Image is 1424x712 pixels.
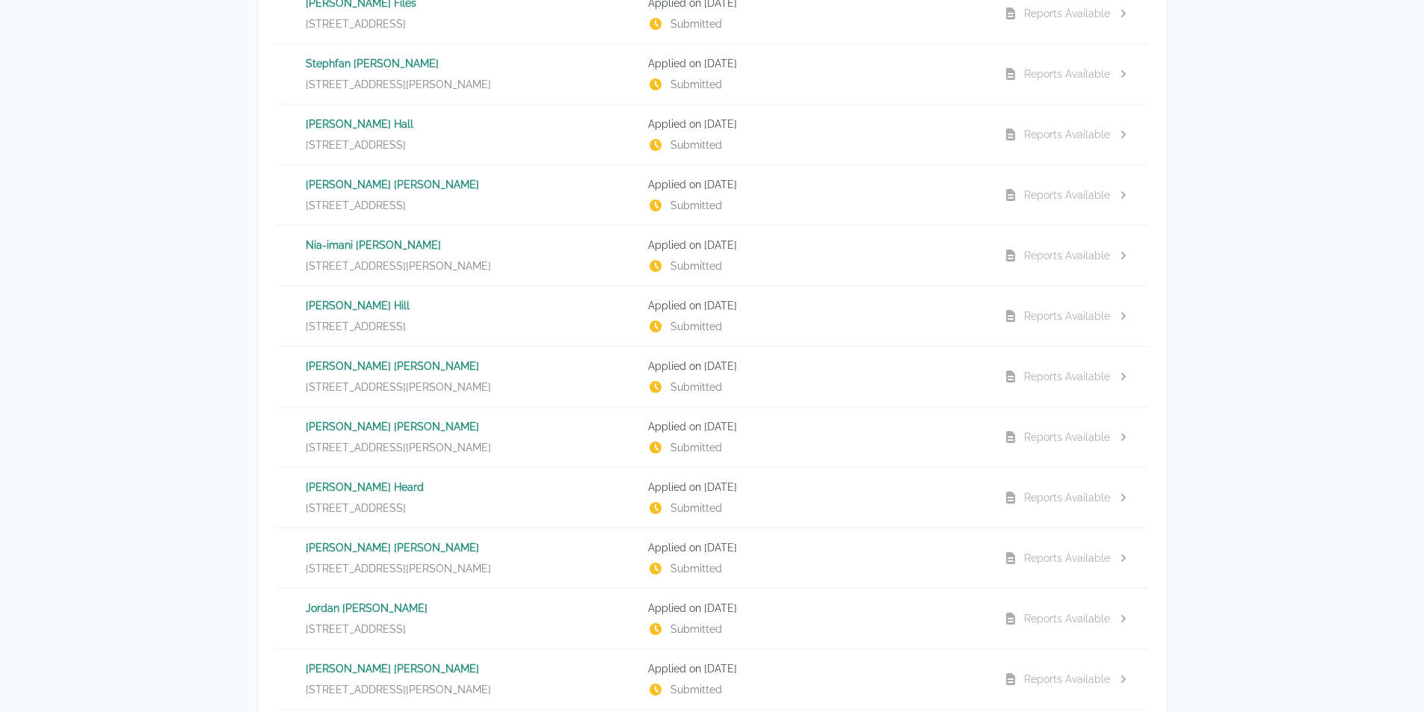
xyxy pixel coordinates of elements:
p: Applied on [648,661,979,676]
a: [PERSON_NAME] Heard[STREET_ADDRESS]Applied on [DATE]SubmittedReports Available [276,468,1149,527]
div: Reports Available [1024,551,1110,566]
a: [PERSON_NAME] [PERSON_NAME][STREET_ADDRESS][PERSON_NAME]Applied on [DATE]SubmittedReports Available [276,649,1149,709]
div: Reports Available [1024,369,1110,384]
p: Applied on [648,540,979,555]
a: Nia-imani [PERSON_NAME][STREET_ADDRESS][PERSON_NAME]Applied on [DATE]SubmittedReports Available [276,226,1149,285]
time: [DATE] [704,179,737,191]
time: [DATE] [704,58,737,69]
div: Reports Available [1024,611,1110,626]
p: Applied on [648,480,979,495]
span: [STREET_ADDRESS] [306,137,406,152]
p: Applied on [648,177,979,192]
div: Reports Available [1024,248,1110,263]
p: Submitted [648,682,979,697]
p: [PERSON_NAME] [PERSON_NAME] [306,661,637,676]
p: Submitted [648,77,979,92]
p: Applied on [648,117,979,131]
span: [STREET_ADDRESS][PERSON_NAME] [306,380,491,394]
a: [PERSON_NAME] Hill[STREET_ADDRESS]Applied on [DATE]SubmittedReports Available [276,286,1149,346]
p: [PERSON_NAME] Hall [306,117,637,131]
p: Stephfan [PERSON_NAME] [306,56,637,71]
a: Stephfan [PERSON_NAME][STREET_ADDRESS][PERSON_NAME]Applied on [DATE]SubmittedReports Available [276,44,1149,104]
p: Applied on [648,601,979,616]
time: [DATE] [704,481,737,493]
p: [PERSON_NAME] [PERSON_NAME] [306,419,637,434]
p: Submitted [648,198,979,213]
p: [PERSON_NAME] Hill [306,298,637,313]
p: Submitted [648,380,979,394]
div: Reports Available [1024,309,1110,324]
span: [STREET_ADDRESS][PERSON_NAME] [306,561,491,576]
span: [STREET_ADDRESS] [306,622,406,637]
span: [STREET_ADDRESS][PERSON_NAME] [306,440,491,455]
div: Reports Available [1024,6,1110,21]
p: Submitted [648,561,979,576]
span: [STREET_ADDRESS][PERSON_NAME] [306,682,491,697]
div: Reports Available [1024,127,1110,142]
div: Reports Available [1024,672,1110,687]
p: Jordan [PERSON_NAME] [306,601,637,616]
time: [DATE] [704,360,737,372]
div: Reports Available [1024,490,1110,505]
span: [STREET_ADDRESS] [306,198,406,213]
a: [PERSON_NAME] [PERSON_NAME][STREET_ADDRESS][PERSON_NAME]Applied on [DATE]SubmittedReports Available [276,407,1149,467]
a: [PERSON_NAME] Hall[STREET_ADDRESS]Applied on [DATE]SubmittedReports Available [276,105,1149,164]
span: [STREET_ADDRESS] [306,501,406,516]
time: [DATE] [704,118,737,130]
div: Reports Available [1024,66,1110,81]
time: [DATE] [704,542,737,554]
p: Submitted [648,319,979,334]
time: [DATE] [704,421,737,433]
p: Submitted [648,16,979,31]
span: [STREET_ADDRESS][PERSON_NAME] [306,259,491,273]
time: [DATE] [704,602,737,614]
p: [PERSON_NAME] [PERSON_NAME] [306,540,637,555]
a: [PERSON_NAME] [PERSON_NAME][STREET_ADDRESS][PERSON_NAME]Applied on [DATE]SubmittedReports Available [276,347,1149,406]
p: Submitted [648,137,979,152]
p: [PERSON_NAME] [PERSON_NAME] [306,177,637,192]
div: Reports Available [1024,430,1110,445]
p: Applied on [648,56,979,71]
p: Submitted [648,259,979,273]
p: Submitted [648,622,979,637]
a: Jordan [PERSON_NAME][STREET_ADDRESS]Applied on [DATE]SubmittedReports Available [276,589,1149,648]
time: [DATE] [704,300,737,312]
p: Submitted [648,501,979,516]
p: Applied on [648,359,979,374]
p: Nia-imani [PERSON_NAME] [306,238,637,253]
p: [PERSON_NAME] [PERSON_NAME] [306,359,637,374]
a: [PERSON_NAME] [PERSON_NAME][STREET_ADDRESS]Applied on [DATE]SubmittedReports Available [276,165,1149,225]
span: [STREET_ADDRESS][PERSON_NAME] [306,77,491,92]
div: Reports Available [1024,188,1110,202]
p: Applied on [648,238,979,253]
p: Submitted [648,440,979,455]
p: [PERSON_NAME] Heard [306,480,637,495]
a: [PERSON_NAME] [PERSON_NAME][STREET_ADDRESS][PERSON_NAME]Applied on [DATE]SubmittedReports Available [276,528,1149,588]
time: [DATE] [704,239,737,251]
span: [STREET_ADDRESS] [306,16,406,31]
p: Applied on [648,298,979,313]
time: [DATE] [704,663,737,675]
span: [STREET_ADDRESS] [306,319,406,334]
p: Applied on [648,419,979,434]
